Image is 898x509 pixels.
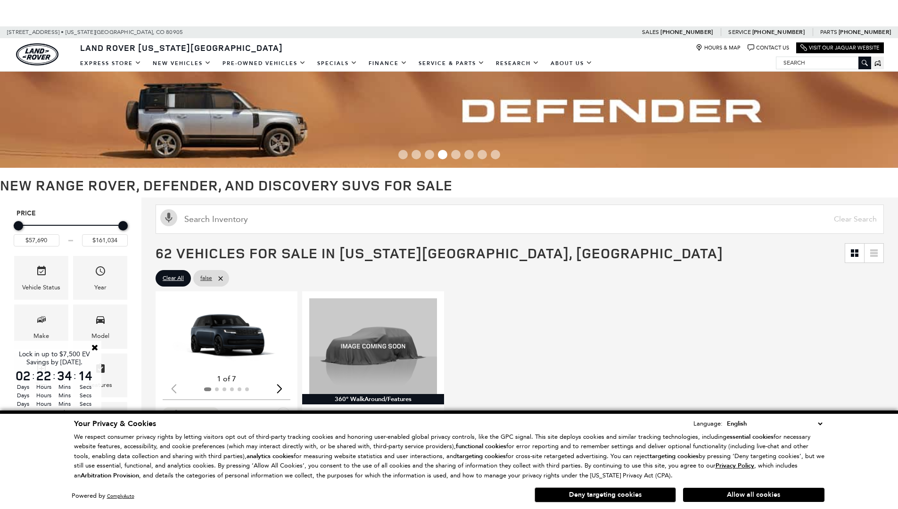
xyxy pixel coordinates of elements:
[683,488,824,502] button: Allow all cookies
[457,452,506,460] strong: targeting cookies
[156,243,723,263] span: 62 Vehicles for Sale in [US_STATE][GEOGRAPHIC_DATA], [GEOGRAPHIC_DATA]
[35,400,53,408] span: Hours
[14,408,32,417] span: Days
[82,234,128,246] input: Maximum
[163,272,184,284] span: Clear All
[217,55,312,72] a: Pre-Owned Vehicles
[53,369,56,383] span: :
[163,298,292,371] div: 1 / 2
[107,493,134,499] a: ComplyAuto
[56,369,74,382] span: 34
[693,420,723,427] div: Language:
[14,234,59,246] input: Minimum
[35,408,53,417] span: Hours
[363,55,413,72] a: Finance
[398,150,408,159] span: Go to slide 1
[14,400,32,408] span: Days
[716,462,754,469] a: Privacy Policy
[22,282,60,293] div: Vehicle Status
[118,221,128,230] div: Maximum Price
[66,26,155,38] span: [US_STATE][GEOGRAPHIC_DATA],
[95,312,106,331] span: Model
[748,44,789,51] a: Contact Us
[16,43,58,66] img: Land Rover
[200,272,212,284] span: false
[74,432,824,481] p: We respect consumer privacy rights by letting visitors opt out of third-party tracking cookies an...
[14,221,23,230] div: Minimum Price
[464,150,474,159] span: Go to slide 6
[74,55,598,72] nav: Main Navigation
[820,29,837,35] span: Parts
[36,263,47,282] span: Vehicle
[726,433,774,441] strong: essential cookies
[74,419,156,429] span: Your Privacy & Cookies
[76,383,94,391] span: Secs
[7,29,183,35] a: [STREET_ADDRESS] • [US_STATE][GEOGRAPHIC_DATA], CO 80905
[56,391,74,400] span: Mins
[74,42,288,53] a: Land Rover [US_STATE][GEOGRAPHIC_DATA]
[36,312,47,331] span: Make
[14,256,68,300] div: VehicleVehicle Status
[412,150,421,159] span: Go to slide 2
[76,369,94,382] span: 14
[490,55,545,72] a: Research
[438,150,447,159] span: Go to slide 4
[14,218,128,246] div: Price
[247,452,294,460] strong: analytics cookies
[166,26,183,38] span: 80905
[56,383,74,391] span: Mins
[163,374,290,384] div: 1 of 7
[302,394,444,404] div: 360° WalkAround/Features
[91,343,99,352] a: Close
[74,55,147,72] a: EXPRESS STORE
[76,391,94,400] span: Secs
[95,263,106,282] span: Year
[73,256,127,300] div: YearYear
[650,452,699,460] strong: targeting cookies
[728,29,750,35] span: Service
[456,442,506,451] strong: functional cookies
[156,26,165,38] span: CO
[776,57,871,68] input: Search
[725,419,824,429] select: Language Select
[839,28,891,36] a: [PHONE_NUMBER]
[74,369,76,383] span: :
[14,383,32,391] span: Days
[845,244,864,263] a: Grid View
[35,369,53,382] span: 22
[800,44,880,51] a: Visit Our Jaguar Website
[413,55,490,72] a: Service & Parts
[156,205,884,234] input: Search Inventory
[7,26,64,38] span: [STREET_ADDRESS] •
[14,304,68,348] div: MakeMake
[56,400,74,408] span: Mins
[696,44,741,51] a: Hours & Map
[73,304,127,348] div: ModelModel
[451,150,461,159] span: Go to slide 5
[35,391,53,400] span: Hours
[76,408,94,417] span: Secs
[309,298,437,394] img: 2025 LAND ROVER Range Rover SE
[716,461,754,470] u: Privacy Policy
[163,407,219,419] button: Compare Vehicle
[16,43,58,66] a: land-rover
[76,400,94,408] span: Secs
[35,383,53,391] span: Hours
[478,150,487,159] span: Go to slide 7
[535,487,676,502] button: Deny targeting cookies
[312,55,363,72] a: Specials
[56,408,74,417] span: Mins
[14,369,32,382] span: 02
[163,298,292,371] img: 2025 LAND ROVER Range Rover SE 530PS 1
[642,29,659,35] span: Sales
[276,407,290,425] button: Save Vehicle
[147,55,217,72] a: New Vehicles
[19,350,90,366] span: Lock in up to $7,500 EV Savings by [DATE].
[14,391,32,400] span: Days
[425,150,434,159] span: Go to slide 3
[72,493,134,499] div: Powered by
[91,331,109,341] div: Model
[160,209,177,226] svg: Click to toggle on voice search
[752,28,805,36] a: [PHONE_NUMBER]
[545,55,598,72] a: About Us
